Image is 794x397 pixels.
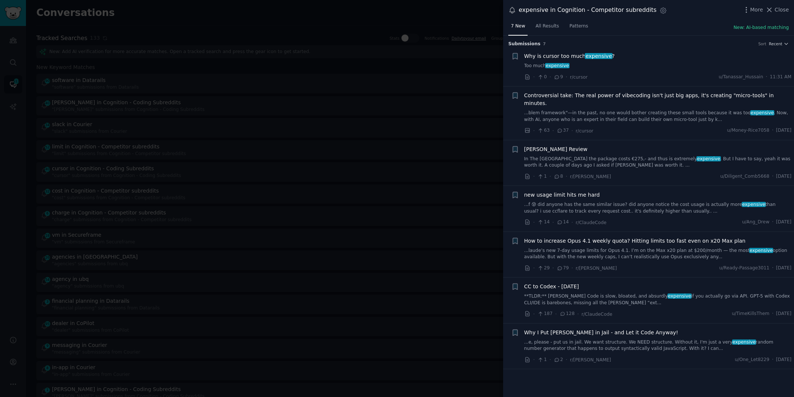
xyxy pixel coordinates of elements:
span: · [772,357,774,363]
span: u/Money-Rice7058 [727,127,770,134]
span: · [533,127,535,135]
button: Recent [769,41,789,46]
span: Why is cursor too much ? [524,52,615,60]
button: More [742,6,763,14]
span: expensive [696,156,721,161]
span: · [571,264,573,272]
span: 14 [537,219,549,226]
span: r/cursor [576,128,594,134]
span: · [533,219,535,226]
span: More [750,6,763,14]
span: · [533,264,535,272]
span: u/One_Let8229 [735,357,770,363]
span: 63 [537,127,549,134]
span: 187 [537,311,552,317]
span: 0 [537,74,547,81]
span: expensive [545,63,570,68]
span: r/cursor [570,75,588,80]
a: All Results [533,20,561,36]
span: [DATE] [776,127,791,134]
span: · [566,73,567,81]
span: · [766,74,767,81]
span: 29 [537,265,549,272]
div: expensive in Cognition - Competitor subreddits [519,6,657,15]
span: 7 New [511,23,525,30]
span: · [772,173,774,180]
span: · [552,264,554,272]
span: · [566,356,567,364]
button: Close [765,6,789,14]
span: 14 [557,219,569,226]
span: · [549,173,551,180]
span: u/TimeKillsThem [732,311,769,317]
span: 11:31 AM [770,74,791,81]
span: 1 [537,173,547,180]
a: ...f 😰 did anyone has the same similar issue? did anyone notice the cost usage is actually moreex... [524,201,792,214]
span: Close [775,6,789,14]
a: [PERSON_NAME] Review [524,145,588,153]
a: ...laude’s new 7-day usage limits for Opus 4.1. I’m on the Max x20 plan at $200/month — the moste... [524,247,792,260]
a: new usage limit hits me hard [524,191,600,199]
span: expensive [750,110,775,115]
span: · [555,310,557,318]
span: · [571,219,573,226]
span: u/Diligent_Comb5668 [720,173,769,180]
a: ...e, please - put us in jail. We want structure. We NEED structure. Without it, I'm just a verye... [524,339,792,352]
span: expensive [749,248,774,253]
span: · [533,310,535,318]
span: [DATE] [776,219,791,226]
span: 1 [537,357,547,363]
button: New: AI-based matching [734,24,789,31]
span: · [533,73,535,81]
span: · [552,219,554,226]
span: r/[PERSON_NAME] [570,357,611,362]
a: CC to Codex - [DATE] [524,283,579,291]
span: · [533,356,535,364]
a: Why is cursor too muchexpensive? [524,52,615,60]
span: u/Ready-Passage3011 [719,265,769,272]
a: Patterns [567,20,591,36]
span: · [571,127,573,135]
a: ...blem framework"—in the past, no one would bother creating these small tools because it was too... [524,110,792,123]
a: **TLDR:** [PERSON_NAME] Code is slow, bloated, and absurdlyexpensiveif you actually go via API. G... [524,293,792,306]
span: expensive [742,202,766,207]
span: · [772,311,774,317]
span: r/ClaudeCode [576,220,607,225]
span: · [772,265,774,272]
span: r/ClaudeCode [581,312,612,317]
span: Patterns [570,23,588,30]
span: 2 [554,357,563,363]
a: How to increase Opus 4.1 weekly quota? Hitting limits too fast even on x20 Max plan [524,237,746,245]
span: · [549,73,551,81]
span: Recent [769,41,782,46]
span: 128 [560,311,575,317]
span: 37 [557,127,569,134]
a: 7 New [508,20,528,36]
span: · [772,127,774,134]
span: expensive [585,53,613,59]
span: r/[PERSON_NAME] [570,174,611,179]
span: 8 [554,173,563,180]
div: Sort [758,41,767,46]
span: expensive [732,339,757,345]
span: u/Ang_Drew [742,219,770,226]
span: u/Tanassar_Hussain [719,74,763,81]
span: All Results [535,23,559,30]
span: expensive [667,293,692,299]
span: r/[PERSON_NAME] [576,266,617,271]
a: Controversial take: The real power of vibecoding isn't just big apps, it's creating "micro-tools"... [524,92,792,107]
span: 7 [543,42,546,46]
a: Why I Put [PERSON_NAME] in Jail - and Let it Code Anyway! [524,329,678,337]
span: · [566,173,567,180]
span: [DATE] [776,357,791,363]
span: · [577,310,579,318]
span: [DATE] [776,311,791,317]
span: · [533,173,535,180]
span: [DATE] [776,173,791,180]
a: Too muchexpensive [524,63,792,69]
